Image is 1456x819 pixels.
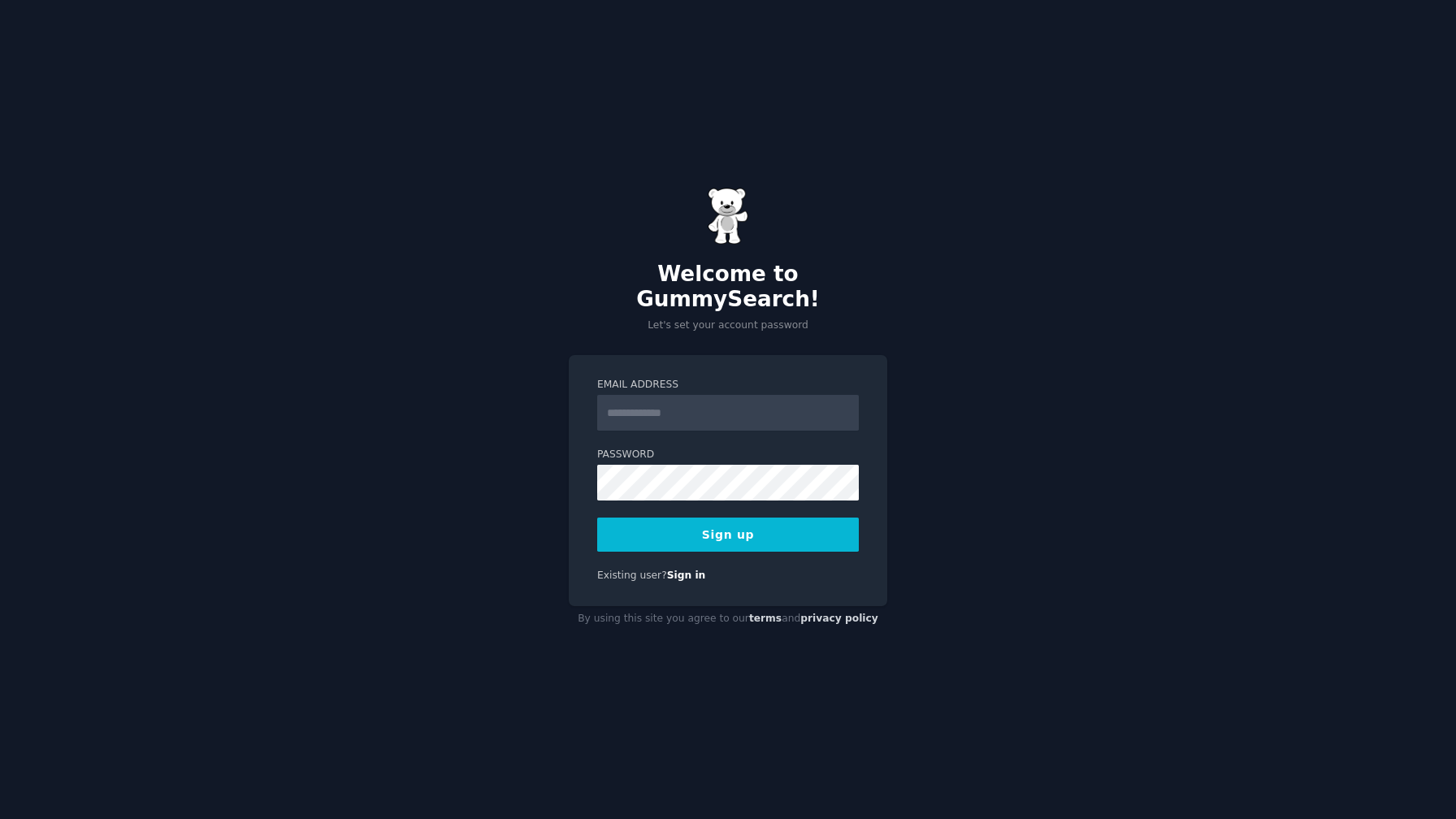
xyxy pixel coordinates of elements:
[597,518,859,552] button: Sign up
[569,606,887,632] div: By using this site you agree to our and
[569,262,887,313] h2: Welcome to GummySearch!
[597,378,859,392] label: Email Address
[597,448,859,462] label: Password
[800,613,878,624] a: privacy policy
[597,570,667,581] span: Existing user?
[708,188,748,245] img: Gummy Bear
[749,613,782,624] a: terms
[667,570,706,581] a: Sign in
[569,318,887,333] p: Let's set your account password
